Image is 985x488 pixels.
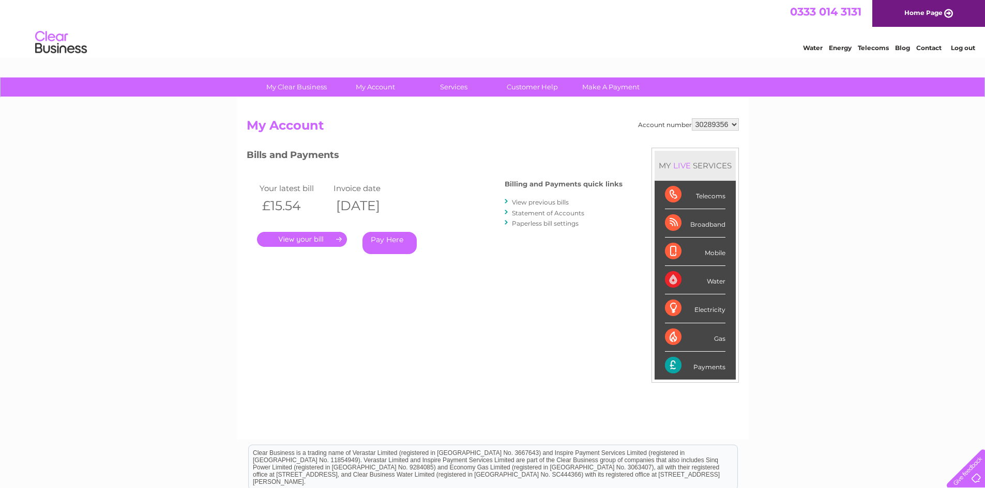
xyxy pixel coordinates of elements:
[247,118,739,138] h2: My Account
[505,180,623,188] h4: Billing and Payments quick links
[916,44,942,52] a: Contact
[665,294,725,323] div: Electricity
[247,148,623,166] h3: Bills and Payments
[249,6,737,50] div: Clear Business is a trading name of Verastar Limited (registered in [GEOGRAPHIC_DATA] No. 3667643...
[951,44,975,52] a: Log out
[665,209,725,238] div: Broadband
[665,266,725,294] div: Water
[332,77,418,97] a: My Account
[671,161,693,170] div: LIVE
[411,77,496,97] a: Services
[829,44,852,52] a: Energy
[665,323,725,352] div: Gas
[655,151,736,180] div: MY SERVICES
[254,77,339,97] a: My Clear Business
[665,181,725,209] div: Telecoms
[665,238,725,266] div: Mobile
[512,198,569,206] a: View previous bills
[790,5,861,18] a: 0333 014 3131
[490,77,575,97] a: Customer Help
[858,44,889,52] a: Telecoms
[638,118,739,131] div: Account number
[665,352,725,380] div: Payments
[257,232,347,247] a: .
[331,195,405,216] th: [DATE]
[257,195,331,216] th: £15.54
[512,209,584,217] a: Statement of Accounts
[257,181,331,195] td: Your latest bill
[331,181,405,195] td: Invoice date
[568,77,654,97] a: Make A Payment
[803,44,823,52] a: Water
[35,27,87,58] img: logo.png
[895,44,910,52] a: Blog
[512,219,579,227] a: Paperless bill settings
[362,232,417,254] a: Pay Here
